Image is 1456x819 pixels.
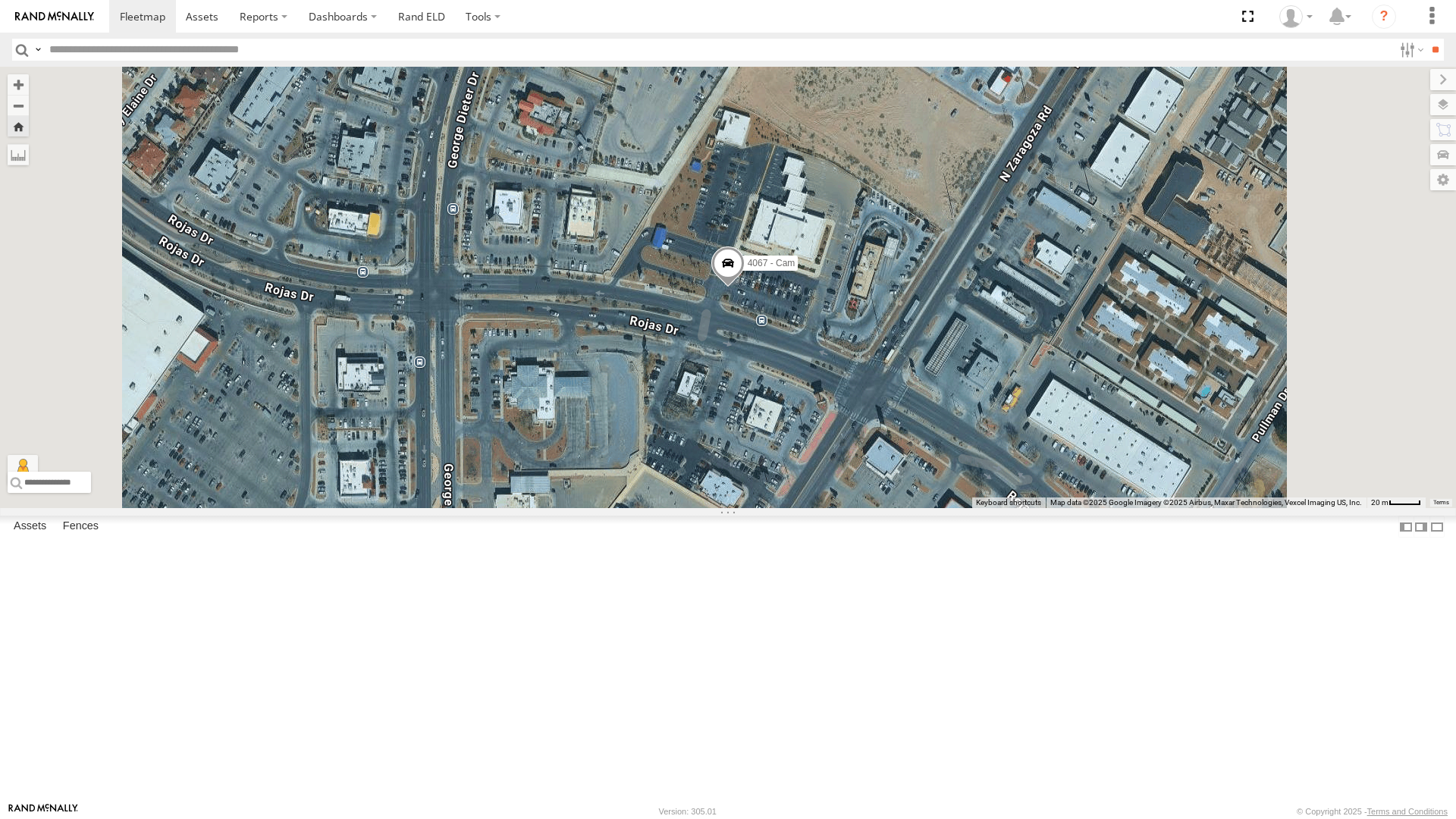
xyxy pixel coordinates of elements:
label: Hide Summary Table [1429,516,1445,538]
img: rand-logo.svg [15,11,94,22]
label: Fences [55,516,106,538]
a: Visit our Website [8,804,78,819]
span: 20 m [1371,498,1389,507]
div: © Copyright 2025 - [1297,807,1448,816]
span: Map data ©2025 Google Imagery ©2025 Airbus, Maxar Technologies, Vexcel Imaging US, Inc. [1050,498,1362,507]
i: ? [1372,5,1396,29]
a: Terms and Conditions [1367,807,1448,816]
label: Measure [8,144,29,165]
label: Dock Summary Table to the Left [1398,516,1414,538]
button: Map Scale: 20 m per 39 pixels [1367,497,1426,508]
button: Keyboard shortcuts [976,497,1041,508]
button: Drag Pegman onto the map to open Street View [8,455,38,485]
span: 4067 - Cam [748,258,795,268]
button: Zoom Home [8,116,29,136]
a: Terms [1433,500,1449,506]
label: Assets [6,516,54,538]
label: Dock Summary Table to the Right [1414,516,1429,538]
label: Search Filter Options [1394,39,1426,61]
div: Version: 305.01 [659,807,717,816]
button: Zoom in [8,74,29,95]
label: Map Settings [1430,169,1456,190]
label: Search Query [32,39,44,61]
div: Armando Sotelo [1274,5,1318,28]
button: Zoom out [8,95,29,116]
